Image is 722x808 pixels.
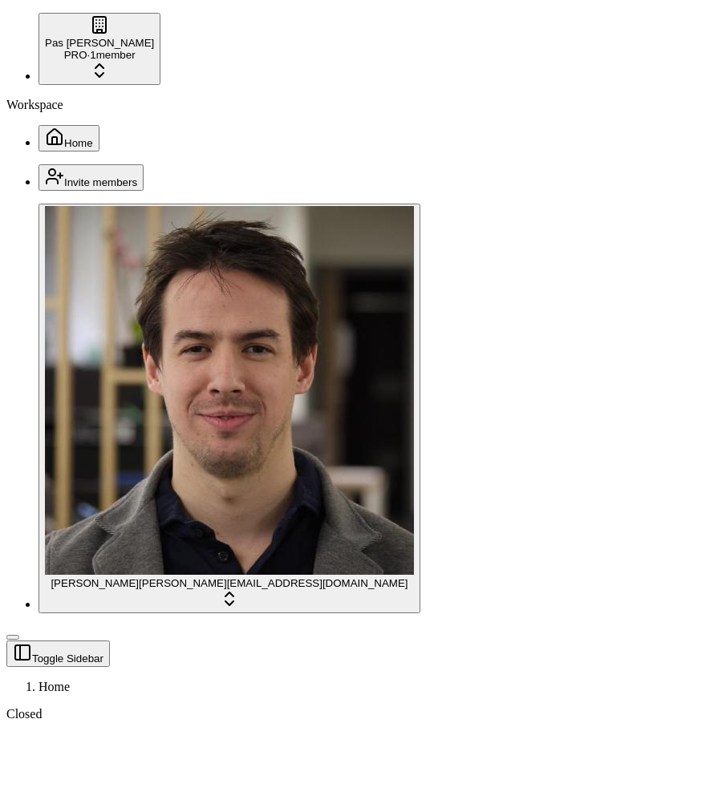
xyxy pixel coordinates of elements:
[45,206,414,575] img: Jonathan Beurel
[51,577,139,589] span: [PERSON_NAME]
[139,577,408,589] span: [PERSON_NAME][EMAIL_ADDRESS][DOMAIN_NAME]
[6,707,42,721] span: Closed
[6,680,716,694] nav: breadcrumb
[64,137,93,149] span: Home
[45,49,154,61] div: PRO · 1 member
[39,175,144,188] a: Invite members
[6,640,110,667] button: Toggle Sidebar
[32,652,103,665] span: Toggle Sidebar
[6,635,19,640] button: Toggle Sidebar
[39,204,420,613] button: Jonathan Beurel[PERSON_NAME][PERSON_NAME][EMAIL_ADDRESS][DOMAIN_NAME]
[45,37,154,49] div: Pas [PERSON_NAME]
[6,98,716,112] div: Workspace
[39,164,144,191] button: Invite members
[39,135,99,149] a: Home
[64,176,137,188] span: Invite members
[39,125,99,151] button: Home
[39,680,70,693] span: Home
[39,13,160,85] button: Pas [PERSON_NAME]PRO·1member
